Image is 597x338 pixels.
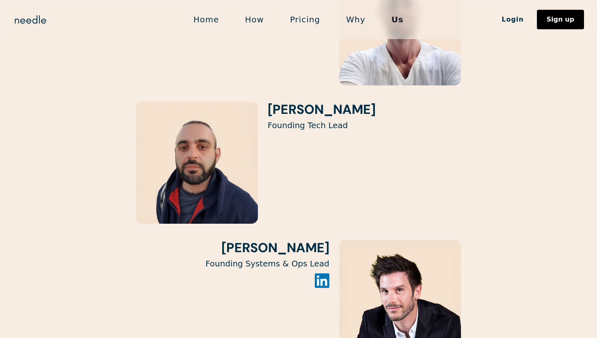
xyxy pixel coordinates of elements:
a: Pricing [277,11,333,28]
h3: [PERSON_NAME] [136,240,329,255]
p: Founding Tech Lead [268,120,376,130]
a: Sign up [537,10,584,29]
a: How [232,11,277,28]
p: Founding Systems & Ops Lead [136,259,329,268]
div: Sign up [547,16,574,23]
a: Home [180,11,232,28]
h3: [PERSON_NAME] [268,102,376,117]
a: Why [333,11,378,28]
a: Us [379,11,417,28]
a: Login [489,13,537,26]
